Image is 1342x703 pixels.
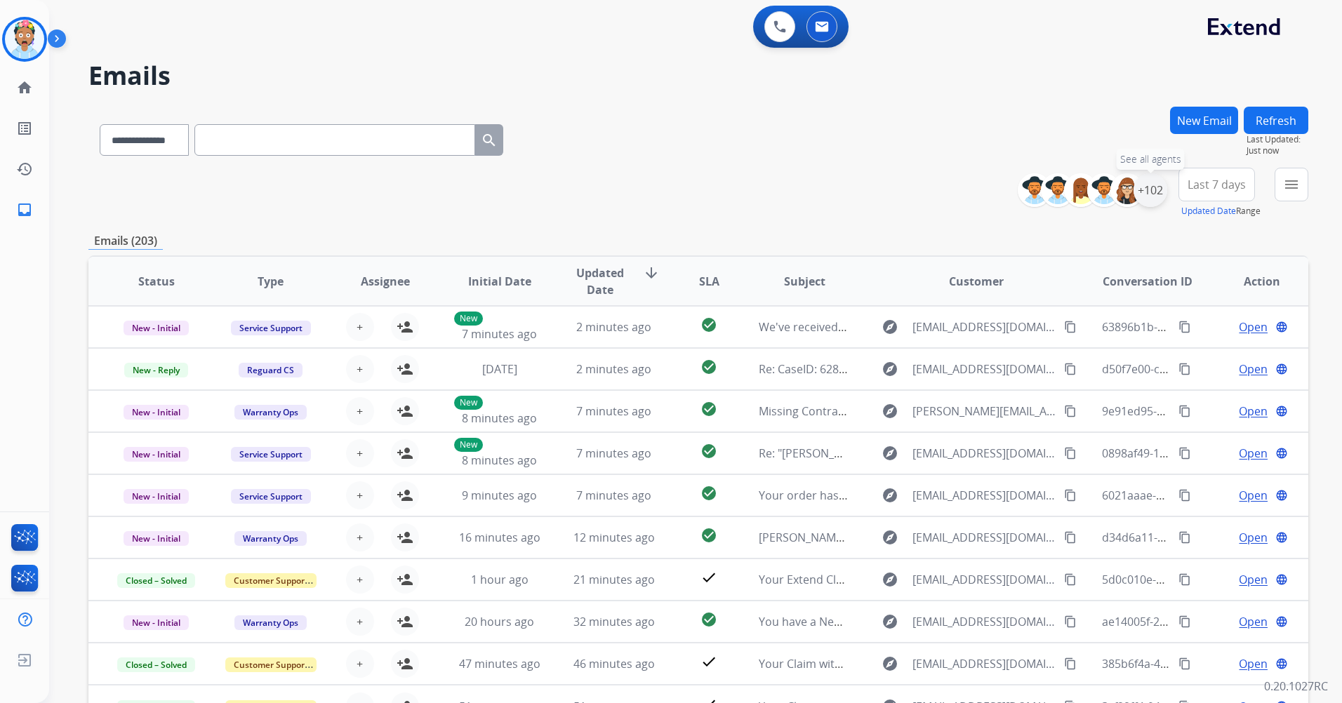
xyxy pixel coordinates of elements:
[700,485,717,502] mat-icon: check_circle
[700,569,717,586] mat-icon: check
[1178,489,1191,502] mat-icon: content_copy
[1064,321,1077,333] mat-icon: content_copy
[482,361,517,377] span: [DATE]
[346,397,374,425] button: +
[88,232,163,250] p: Emails (203)
[258,273,284,290] span: Type
[759,656,881,671] span: Your Claim with Extend
[912,487,1056,504] span: [EMAIL_ADDRESS][DOMAIN_NAME]
[1239,403,1268,420] span: Open
[397,487,413,504] mat-icon: person_add
[700,401,717,417] mat-icon: check_circle
[1244,107,1308,134] button: Refresh
[1264,678,1328,695] p: 0.20.1027RC
[1170,107,1238,134] button: New Email
[88,62,1308,90] h2: Emails
[1102,656,1317,671] span: 385b6f4a-4499-4471-bd14-a7c6bac79b44
[1194,257,1308,306] th: Action
[576,403,651,419] span: 7 minutes ago
[1178,531,1191,544] mat-icon: content_copy
[1102,530,1317,545] span: d34d6a11-bd66-4236-a46e-bf8f891dc3ab
[1275,447,1288,460] mat-icon: language
[346,355,374,383] button: +
[1103,273,1192,290] span: Conversation ID
[1247,134,1308,145] span: Last Updated:
[576,319,651,335] span: 2 minutes ago
[700,316,717,333] mat-icon: check_circle
[357,571,363,588] span: +
[1275,405,1288,417] mat-icon: language
[1275,489,1288,502] mat-icon: language
[1064,615,1077,628] mat-icon: content_copy
[1275,657,1288,670] mat-icon: language
[397,361,413,377] mat-icon: person_add
[759,614,1338,629] span: You have a New Message from BBB Serving [GEOGRAPHIC_DATA][US_STATE], Consumer Complaint #23870346
[357,403,363,420] span: +
[1239,445,1268,462] span: Open
[1102,319,1312,335] span: 63896b1b-c128-4ac9-b241-ff7e90d5efa8
[882,613,898,630] mat-icon: explore
[1275,321,1288,333] mat-icon: language
[1178,168,1255,201] button: Last 7 days
[234,531,307,546] span: Warranty Ops
[1178,657,1191,670] mat-icon: content_copy
[882,445,898,462] mat-icon: explore
[882,487,898,504] mat-icon: explore
[234,615,307,630] span: Warranty Ops
[576,446,651,461] span: 7 minutes ago
[357,655,363,672] span: +
[1178,405,1191,417] mat-icon: content_copy
[700,527,717,544] mat-icon: check_circle
[1239,655,1268,672] span: Open
[759,319,983,335] span: We've received your message 💌 -4318166
[124,615,189,630] span: New - Initial
[1064,489,1077,502] mat-icon: content_copy
[481,132,498,149] mat-icon: search
[454,396,483,410] p: New
[459,530,540,545] span: 16 minutes ago
[124,447,189,462] span: New - Initial
[1064,363,1077,375] mat-icon: content_copy
[912,361,1056,377] span: [EMAIL_ADDRESS][DOMAIN_NAME]
[454,438,483,452] p: New
[231,489,311,504] span: Service Support
[1102,361,1316,377] span: d50f7e00-c37e-489d-8d0d-0467b3e3f59b
[912,655,1056,672] span: [EMAIL_ADDRESS][DOMAIN_NAME]
[346,650,374,678] button: +
[1178,615,1191,628] mat-icon: content_copy
[759,530,929,545] span: [PERSON_NAME] sofa’s warranty
[759,572,856,587] span: Your Extend Claim
[1275,615,1288,628] mat-icon: language
[117,573,195,588] span: Closed – Solved
[346,481,374,509] button: +
[397,319,413,335] mat-icon: person_add
[882,655,898,672] mat-icon: explore
[124,321,189,335] span: New - Initial
[397,655,413,672] mat-icon: person_add
[346,608,374,636] button: +
[882,529,898,546] mat-icon: explore
[1178,573,1191,586] mat-icon: content_copy
[912,319,1056,335] span: [EMAIL_ADDRESS][DOMAIN_NAME]
[1064,405,1077,417] mat-icon: content_copy
[16,120,33,137] mat-icon: list_alt
[1275,363,1288,375] mat-icon: language
[1064,447,1077,460] mat-icon: content_copy
[16,161,33,178] mat-icon: history
[462,326,537,342] span: 7 minutes ago
[1120,152,1181,166] span: See all agents
[231,321,311,335] span: Service Support
[361,273,410,290] span: Assignee
[357,487,363,504] span: +
[759,361,1049,377] span: Re: CaseID: 62830 - SO19445// Cleaning kit did not work
[346,523,374,551] button: +
[5,20,44,59] img: avatar
[573,614,655,629] span: 32 minutes ago
[949,273,1004,290] span: Customer
[1064,573,1077,586] mat-icon: content_copy
[1102,446,1313,461] span: 0898af49-12fa-447d-9c0a-5d47e4275a24
[912,445,1056,462] span: [EMAIL_ADDRESS][DOMAIN_NAME]
[454,312,483,326] p: New
[912,613,1056,630] span: [EMAIL_ADDRESS][DOMAIN_NAME]
[346,313,374,341] button: +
